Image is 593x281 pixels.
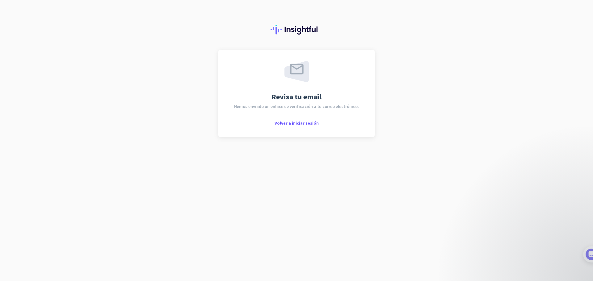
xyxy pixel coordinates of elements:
[271,25,322,35] img: Insightful
[284,61,309,82] img: email-sent
[234,104,359,109] span: Hemos enviado un enlace de verificación a tu correo electrónico.
[271,93,322,101] span: Revisa tu email
[275,120,319,126] span: Volver a iniciar sesión
[466,196,590,266] iframe: Intercom notifications mensaje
